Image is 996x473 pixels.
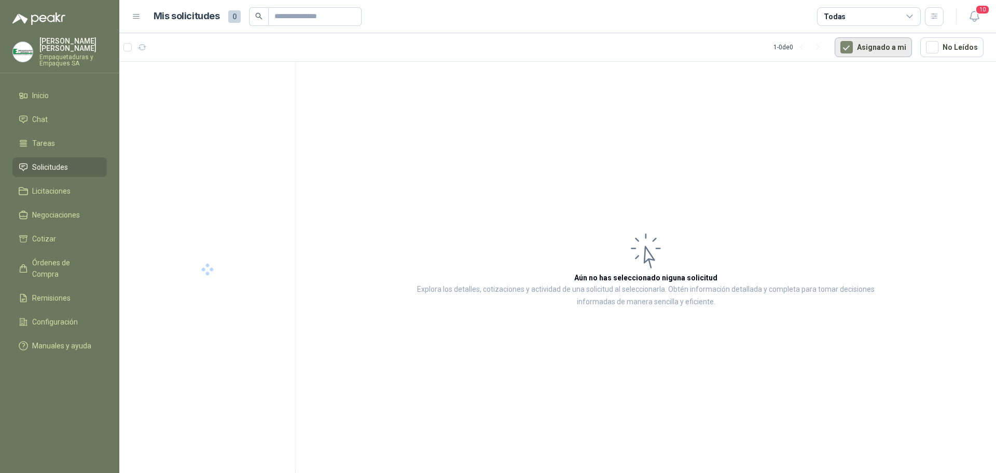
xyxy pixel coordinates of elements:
[255,12,262,20] span: search
[32,161,68,173] span: Solicitudes
[32,292,71,304] span: Remisiones
[32,114,48,125] span: Chat
[965,7,984,26] button: 10
[920,37,984,57] button: No Leídos
[154,9,220,24] h1: Mis solicitudes
[32,138,55,149] span: Tareas
[12,110,107,129] a: Chat
[32,233,56,245] span: Cotizar
[32,185,71,197] span: Licitaciones
[975,5,990,15] span: 10
[32,316,78,328] span: Configuración
[12,205,107,225] a: Negociaciones
[12,336,107,356] a: Manuales y ayuda
[32,340,91,352] span: Manuales y ayuda
[12,253,107,284] a: Órdenes de Compra
[773,39,826,56] div: 1 - 0 de 0
[39,54,107,66] p: Empaquetaduras y Empaques SA
[12,157,107,177] a: Solicitudes
[12,181,107,201] a: Licitaciones
[12,229,107,249] a: Cotizar
[399,283,892,308] p: Explora los detalles, cotizaciones y actividad de una solicitud al seleccionarla. Obtén informaci...
[39,37,107,52] p: [PERSON_NAME] [PERSON_NAME]
[12,86,107,105] a: Inicio
[32,209,80,221] span: Negociaciones
[12,12,65,25] img: Logo peakr
[12,288,107,308] a: Remisiones
[574,272,717,283] h3: Aún no has seleccionado niguna solicitud
[32,90,49,101] span: Inicio
[12,133,107,153] a: Tareas
[228,10,241,23] span: 0
[12,312,107,332] a: Configuración
[13,42,33,62] img: Company Logo
[835,37,912,57] button: Asignado a mi
[824,11,846,22] div: Todas
[32,257,97,280] span: Órdenes de Compra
